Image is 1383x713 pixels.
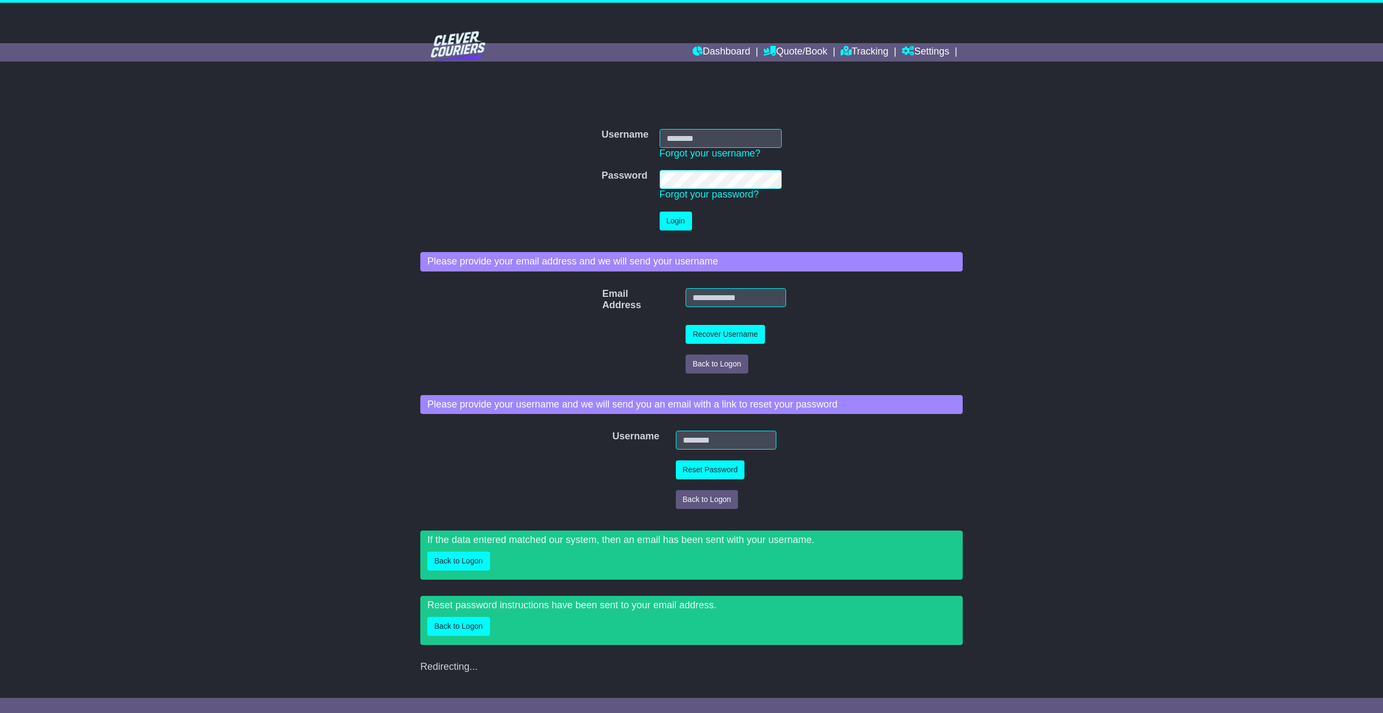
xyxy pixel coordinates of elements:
[597,288,616,311] label: Email Address
[763,43,827,62] a: Quote/Book
[427,600,956,612] p: Reset password instructions have been sent to your email address.
[427,552,490,571] button: Back to Logon
[660,148,761,159] a: Forgot your username?
[686,355,748,374] button: Back to Logon
[427,534,956,546] p: If the data entered matched our system, then an email has been sent with your username.
[420,252,963,271] div: Please provide your email address and we will send your username
[601,129,648,141] label: Username
[420,661,963,673] div: Redirecting...
[420,395,963,415] div: Please provide your username and we will send you an email with a link to reset your password
[660,212,692,230] button: Login
[601,170,647,182] label: Password
[693,43,750,62] a: Dashboard
[841,43,888,62] a: Tracking
[676,460,745,479] button: Reset Password
[676,490,739,509] button: Back to Logon
[686,325,765,344] button: Recover Username
[902,43,949,62] a: Settings
[660,189,759,200] a: Forgot your password?
[427,617,490,636] button: Back to Logon
[607,431,621,443] label: Username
